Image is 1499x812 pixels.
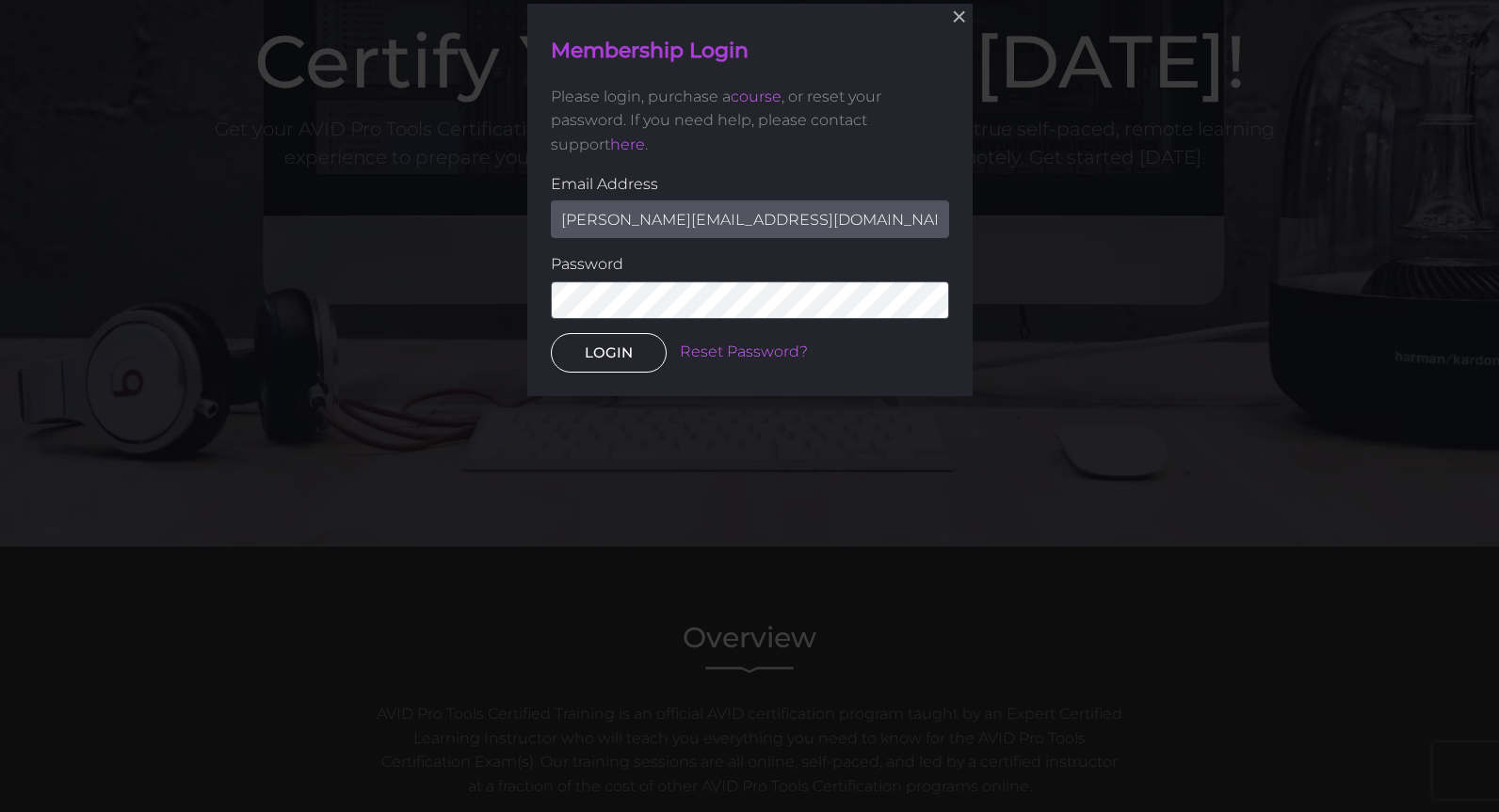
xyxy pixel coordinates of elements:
[551,333,667,373] button: LOGIN
[731,88,782,105] a: course
[610,135,645,153] a: here
[551,172,949,197] label: Email Address
[551,37,949,66] h4: Membership Login
[551,252,949,277] label: Password
[680,342,808,360] a: Reset Password?
[551,85,949,157] p: Please login, purchase a , or reset your password. If you need help, please contact support .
